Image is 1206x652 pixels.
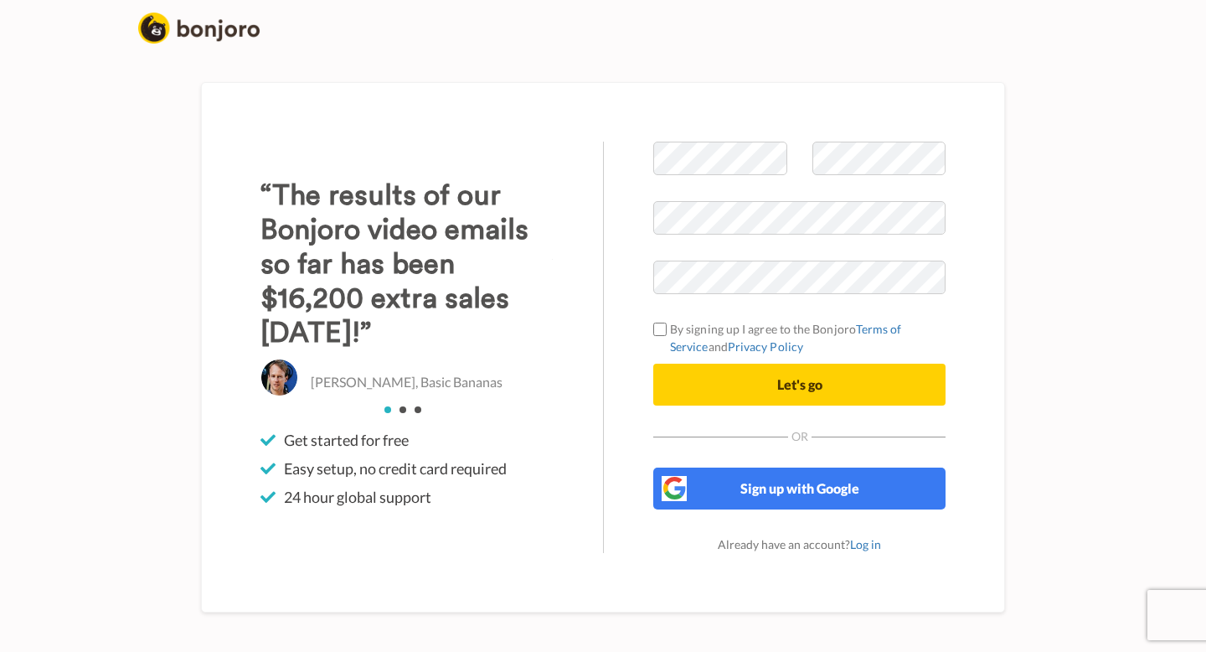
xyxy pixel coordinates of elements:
button: Let's go [653,364,946,406]
img: Christo Hall, Basic Bananas [260,359,298,396]
a: Log in [850,537,881,551]
a: Terms of Service [670,322,902,354]
span: 24 hour global support [284,487,431,507]
span: Easy setup, no credit card required [284,458,507,479]
h3: “The results of our Bonjoro video emails so far has been $16,200 extra sales [DATE]!” [260,179,553,350]
span: Or [788,431,812,442]
span: Get started for free [284,430,409,450]
p: [PERSON_NAME], Basic Bananas [311,373,502,392]
input: By signing up I agree to the BonjoroTerms of ServiceandPrivacy Policy [653,323,667,336]
button: Sign up with Google [653,468,946,510]
label: By signing up I agree to the Bonjoro and [653,320,946,355]
a: Privacy Policy [728,339,803,354]
span: Already have an account? [718,537,881,551]
span: Let's go [777,376,822,392]
span: Sign up with Google [740,480,859,496]
img: logo_full.png [138,13,260,44]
